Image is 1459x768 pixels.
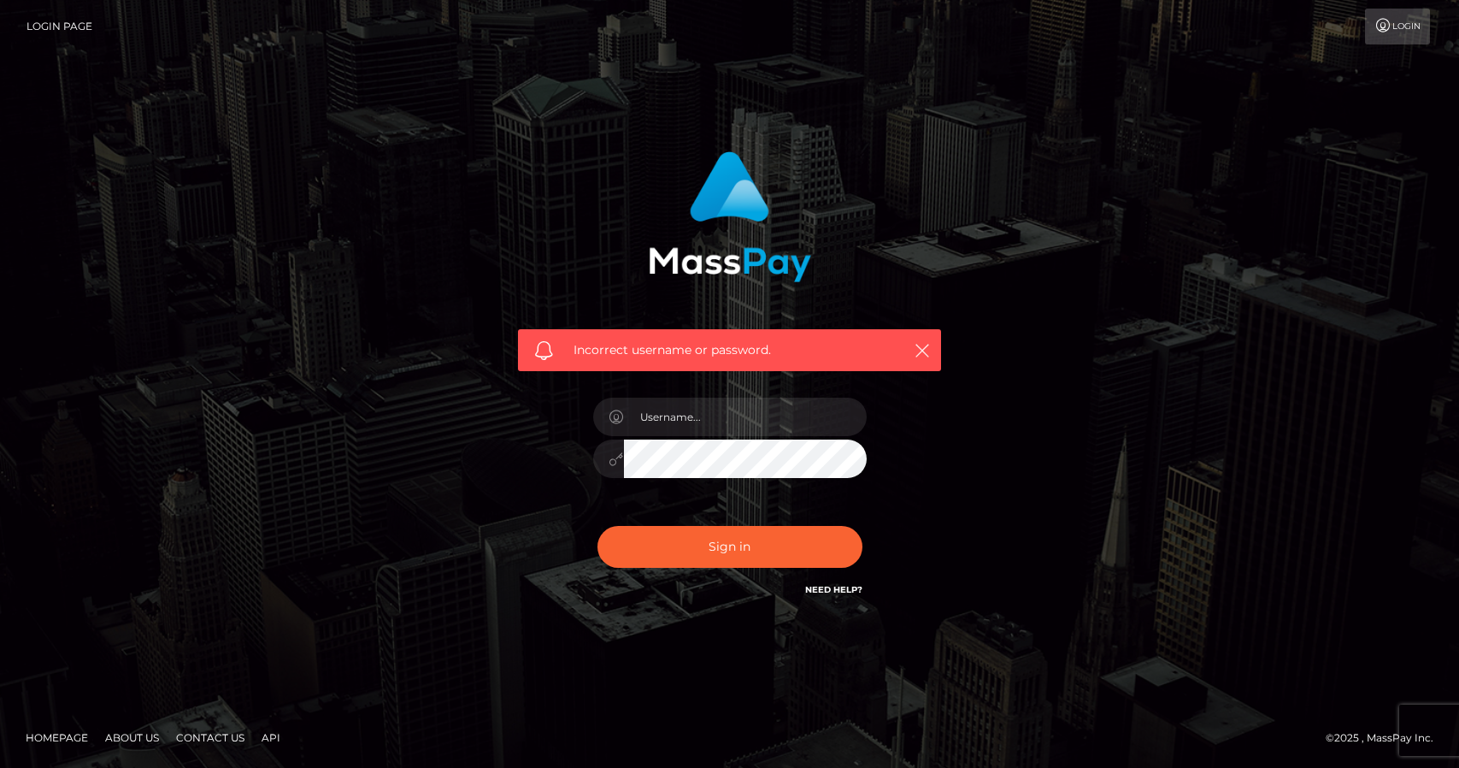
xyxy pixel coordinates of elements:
a: Login [1365,9,1430,44]
a: Login Page [26,9,92,44]
input: Username... [624,398,867,436]
span: Incorrect username or password. [574,341,885,359]
a: Need Help? [805,584,862,595]
a: Homepage [19,724,95,751]
a: About Us [98,724,166,751]
img: MassPay Login [649,151,811,282]
button: Sign in [597,526,862,568]
div: © 2025 , MassPay Inc. [1326,729,1446,747]
a: API [255,724,287,751]
a: Contact Us [169,724,251,751]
